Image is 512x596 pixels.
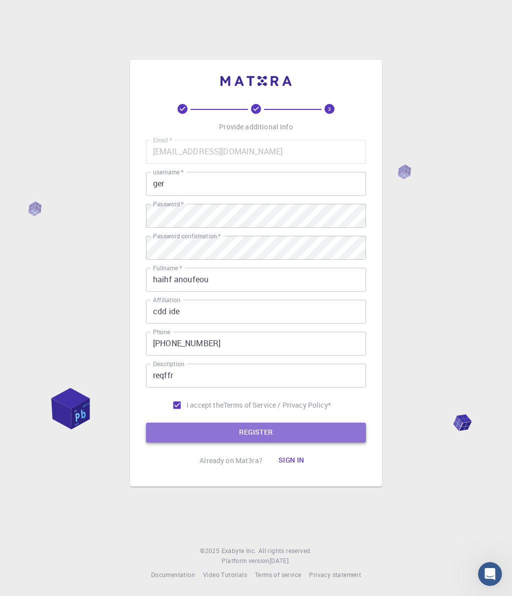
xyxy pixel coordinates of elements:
button: Sign in [270,451,312,471]
a: Documentation [151,570,195,580]
a: Video Tutorials [203,570,247,580]
span: Platform version [221,556,269,566]
span: © 2025 [200,546,221,556]
span: All rights reserved. [258,546,312,556]
span: Terms of service [255,571,301,579]
p: Provide additional info [219,122,292,132]
p: Terms of Service / Privacy Policy * [223,400,331,410]
span: [DATE] . [269,557,290,565]
label: Affiliation [153,296,180,304]
a: Terms of service [255,570,301,580]
a: Privacy statement [309,570,361,580]
label: Password confirmation [153,232,220,240]
a: [DATE]. [269,556,290,566]
span: Video Tutorials [203,571,247,579]
text: 3 [328,105,331,112]
span: Privacy statement [309,571,361,579]
a: Exabyte Inc. [221,546,256,556]
label: Description [153,360,184,368]
span: I accept the [186,400,223,410]
label: Email [153,136,172,144]
label: Phone [153,328,170,336]
a: Terms of Service / Privacy Policy* [223,400,331,410]
p: Already on Mat3ra? [199,456,262,466]
label: Fullname [153,264,182,272]
span: Exabyte Inc. [221,547,256,555]
label: username [153,168,183,176]
label: Password [153,200,183,208]
button: REGISTER [146,423,366,443]
iframe: Intercom live chat [478,562,502,586]
span: Documentation [151,571,195,579]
